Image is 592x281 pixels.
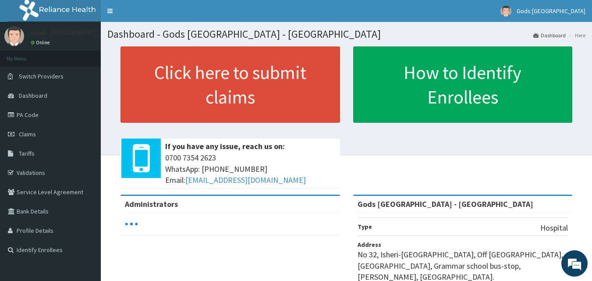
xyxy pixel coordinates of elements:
h1: Dashboard - Gods [GEOGRAPHIC_DATA] - [GEOGRAPHIC_DATA] [107,28,585,40]
span: 0700 7354 2623 WhatsApp: [PHONE_NUMBER] Email: [165,152,336,186]
b: If you have any issue, reach us on: [165,141,285,151]
b: Type [358,223,372,231]
li: Here [567,32,585,39]
svg: audio-loading [125,217,138,231]
b: Address [358,241,381,249]
img: User Image [500,6,511,17]
b: Administrators [125,199,178,209]
a: Dashboard [533,32,566,39]
p: Gods [GEOGRAPHIC_DATA] [31,28,122,36]
strong: Gods [GEOGRAPHIC_DATA] - [GEOGRAPHIC_DATA] [358,199,533,209]
a: Click here to submit claims [121,46,340,123]
a: Online [31,39,52,46]
img: User Image [4,26,24,46]
a: How to Identify Enrollees [353,46,573,123]
span: Claims [19,130,36,138]
a: [EMAIL_ADDRESS][DOMAIN_NAME] [185,175,306,185]
p: Hospital [540,222,568,234]
span: Dashboard [19,92,47,100]
span: Tariffs [19,149,35,157]
span: Gods [GEOGRAPHIC_DATA] [517,7,585,15]
span: Switch Providers [19,72,64,80]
